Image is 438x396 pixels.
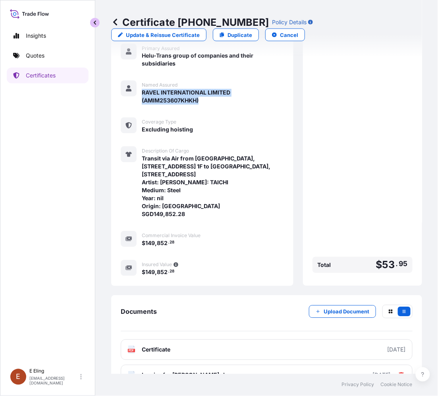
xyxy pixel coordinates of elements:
button: Upload Document [309,305,376,318]
a: DOCInvoice for [PERSON_NAME].docx[DATE] [121,365,413,386]
p: Duplicate [228,31,252,39]
p: Quotes [26,52,44,60]
span: Invoice for [PERSON_NAME].docx [142,371,235,379]
span: . [396,262,398,267]
div: [DATE] [388,346,406,354]
span: RAVEL INTERNATIONAL LIMITED (AMIM253607KHKH) [142,89,284,105]
span: . [168,241,169,244]
span: 852 [157,241,168,246]
span: Excluding hoisting [142,126,193,134]
span: Commercial Invoice Value [142,233,201,239]
span: Certificate [142,346,170,354]
span: $ [142,241,145,246]
p: Upload Document [324,308,369,316]
span: , [155,270,157,275]
span: Helu-Trans group of companies and their subsidiaries [142,52,284,68]
span: , [155,241,157,246]
span: 28 [170,241,174,244]
p: Certificates [26,71,56,79]
span: $ [142,270,145,275]
span: 53 [382,260,395,270]
span: Total [317,261,331,269]
p: E Eling [29,368,79,375]
a: Certificates [7,68,89,83]
span: E [16,373,21,381]
text: PDF [129,350,134,352]
div: [DATE] [372,371,391,379]
p: Insights [26,32,46,40]
button: Cancel [265,29,305,41]
span: 149 [145,241,155,246]
p: Policy Details [272,18,307,26]
a: Cookie Notice [381,382,413,388]
span: $ [376,260,382,270]
span: Insured Value [142,262,172,268]
a: Insights [7,28,89,44]
span: Coverage Type [142,119,176,126]
span: . [168,270,169,273]
p: Update & Reissue Certificate [126,31,200,39]
span: Transit via Air from [GEOGRAPHIC_DATA], [STREET_ADDRESS] 1F to [GEOGRAPHIC_DATA], [STREET_ADDRESS... [142,155,284,218]
span: 95 [399,262,408,267]
span: 28 [170,270,174,273]
span: 149 [145,270,155,275]
a: Update & Reissue Certificate [111,29,206,41]
span: 852 [157,270,168,275]
span: Description Of Cargo [142,148,189,155]
span: Named Assured [142,82,178,89]
p: Cancel [280,31,298,39]
span: Documents [121,308,157,316]
a: Privacy Policy [342,382,374,388]
p: Certificate [PHONE_NUMBER] [111,16,269,29]
p: [EMAIL_ADDRESS][DOMAIN_NAME] [29,376,79,386]
a: PDFCertificate[DATE] [121,340,413,360]
a: Duplicate [213,29,259,41]
a: Quotes [7,48,89,64]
